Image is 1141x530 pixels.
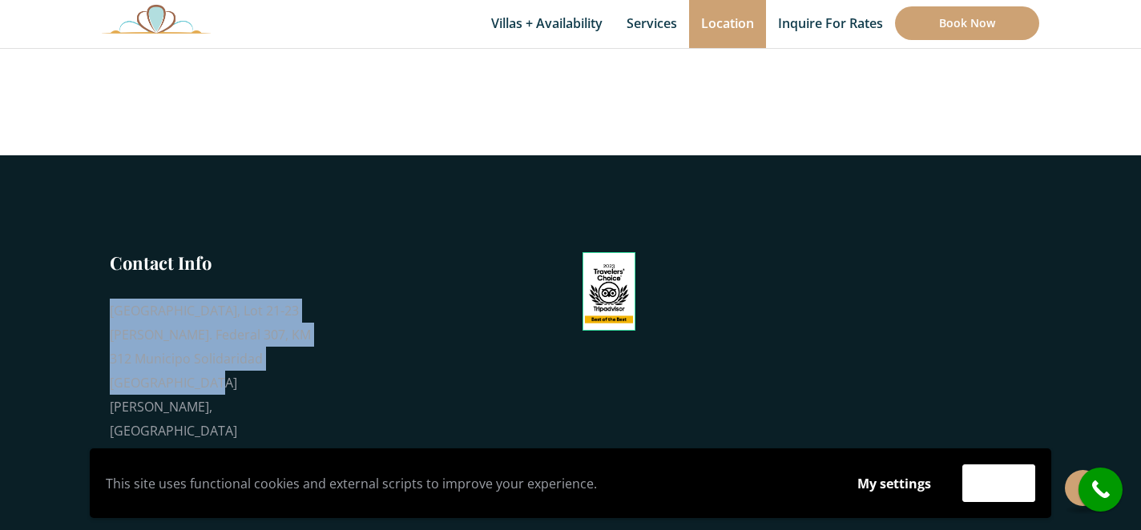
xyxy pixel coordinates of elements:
button: My settings [842,465,946,502]
i: call [1083,472,1119,508]
img: Awesome Logo [102,4,211,34]
div: [GEOGRAPHIC_DATA], Lot 21-23 [PERSON_NAME]. Federal 307, KM 312 Municipo Solidaridad [GEOGRAPHIC_... [110,299,318,443]
h3: Contact Info [110,251,318,275]
img: Tripadvisor [583,252,635,331]
a: Book Now [895,6,1039,40]
a: call [1079,468,1123,512]
p: This site uses functional cookies and external scripts to improve your experience. [106,472,826,496]
button: Accept [962,464,1035,502]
